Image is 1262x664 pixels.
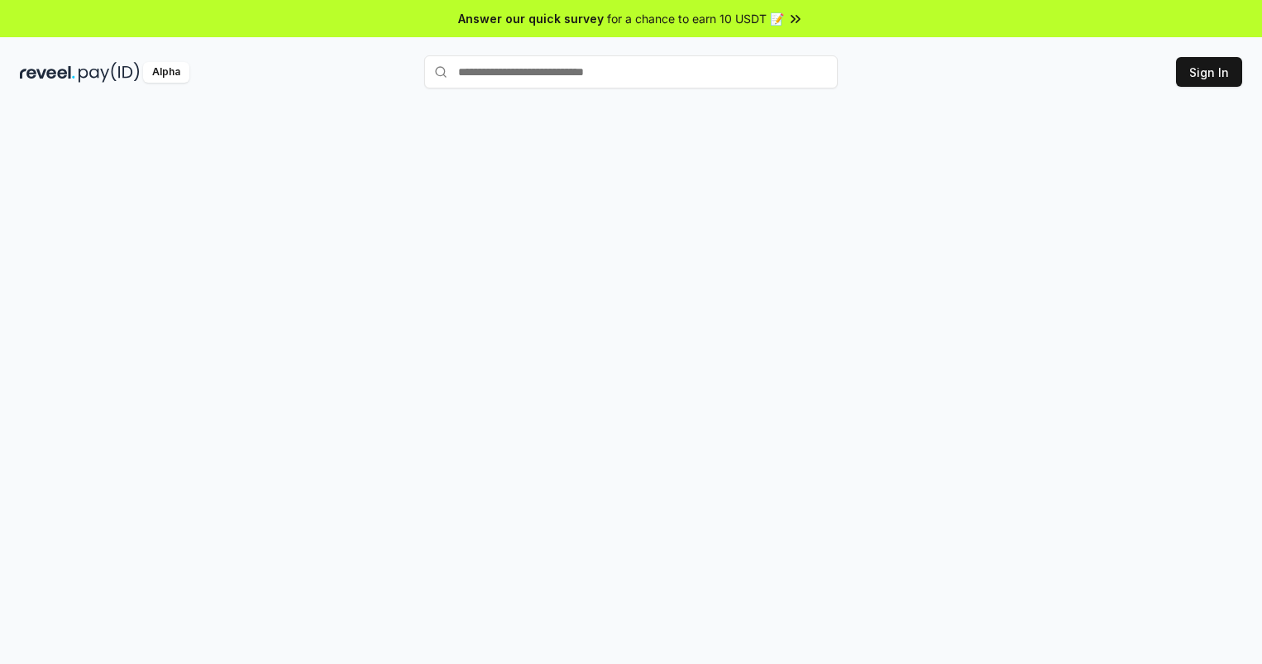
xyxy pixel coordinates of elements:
div: Alpha [143,62,189,83]
span: Answer our quick survey [458,10,604,27]
button: Sign In [1176,57,1242,87]
span: for a chance to earn 10 USDT 📝 [607,10,784,27]
img: reveel_dark [20,62,75,83]
img: pay_id [79,62,140,83]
